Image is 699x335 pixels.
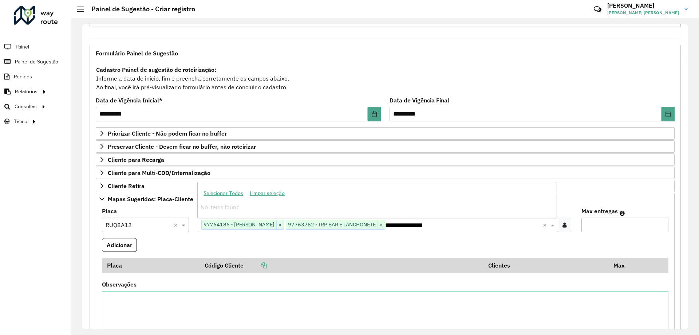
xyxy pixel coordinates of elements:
em: Máximo de clientes que serão colocados na mesma rota com os clientes informados [620,210,625,216]
span: 97764186 - [PERSON_NAME] [202,220,276,229]
span: Clear all [543,221,549,229]
h2: Painel de Sugestão - Criar registro [84,5,195,13]
span: × [378,221,385,229]
span: Relatórios [15,88,37,96]
label: Placa [102,207,117,215]
span: × [276,221,284,229]
a: Contato Rápido [590,1,605,17]
th: Max [608,258,637,273]
span: Formulário Painel de Sugestão [96,50,178,56]
th: Clientes [483,258,608,273]
button: Selecionar Todos [200,188,246,199]
th: Placa [102,258,200,273]
a: Mapas Sugeridos: Placa-Cliente [96,193,675,205]
label: Max entregas [581,207,618,215]
ng-dropdown-panel: Options list [197,182,556,218]
span: Preservar Cliente - Devem ficar no buffer, não roteirizar [108,144,256,149]
label: Observações [102,280,137,289]
span: Mapas Sugeridos: Placa-Cliente [108,196,193,202]
button: Choose Date [662,107,675,121]
span: Priorizar Cliente - Não podem ficar no buffer [108,131,227,136]
span: Cliente para Multi-CDD/Internalização [108,170,210,176]
strong: Cadastro Painel de sugestão de roteirização: [96,66,216,73]
a: Cliente para Recarga [96,153,675,166]
button: Limpar seleção [246,188,288,199]
label: Data de Vigência Final [390,96,449,105]
span: Tático [14,118,27,125]
label: Data de Vigência Inicial [96,96,162,105]
button: Choose Date [368,107,381,121]
span: Consultas [15,103,37,110]
div: No items found [198,201,556,214]
span: Clear all [174,221,180,229]
div: Informe a data de inicio, fim e preencha corretamente os campos abaixo. Ao final, você irá pré-vi... [96,65,675,92]
span: Cliente para Recarga [108,157,164,163]
span: Painel de Sugestão [15,58,58,66]
a: Preservar Cliente - Devem ficar no buffer, não roteirizar [96,140,675,153]
a: Priorizar Cliente - Não podem ficar no buffer [96,127,675,140]
span: Painel [16,43,29,51]
span: Pedidos [14,73,32,81]
a: Cliente para Multi-CDD/Internalização [96,167,675,179]
a: Copiar [244,262,267,269]
span: 97763762 - IRP BAR E LANCHONETE [286,220,378,229]
h3: [PERSON_NAME] [607,2,679,9]
a: Cliente Retira [96,180,675,192]
th: Código Cliente [200,258,483,273]
button: Adicionar [102,238,137,252]
span: [PERSON_NAME] [PERSON_NAME] [607,9,679,16]
span: Cliente Retira [108,183,145,189]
